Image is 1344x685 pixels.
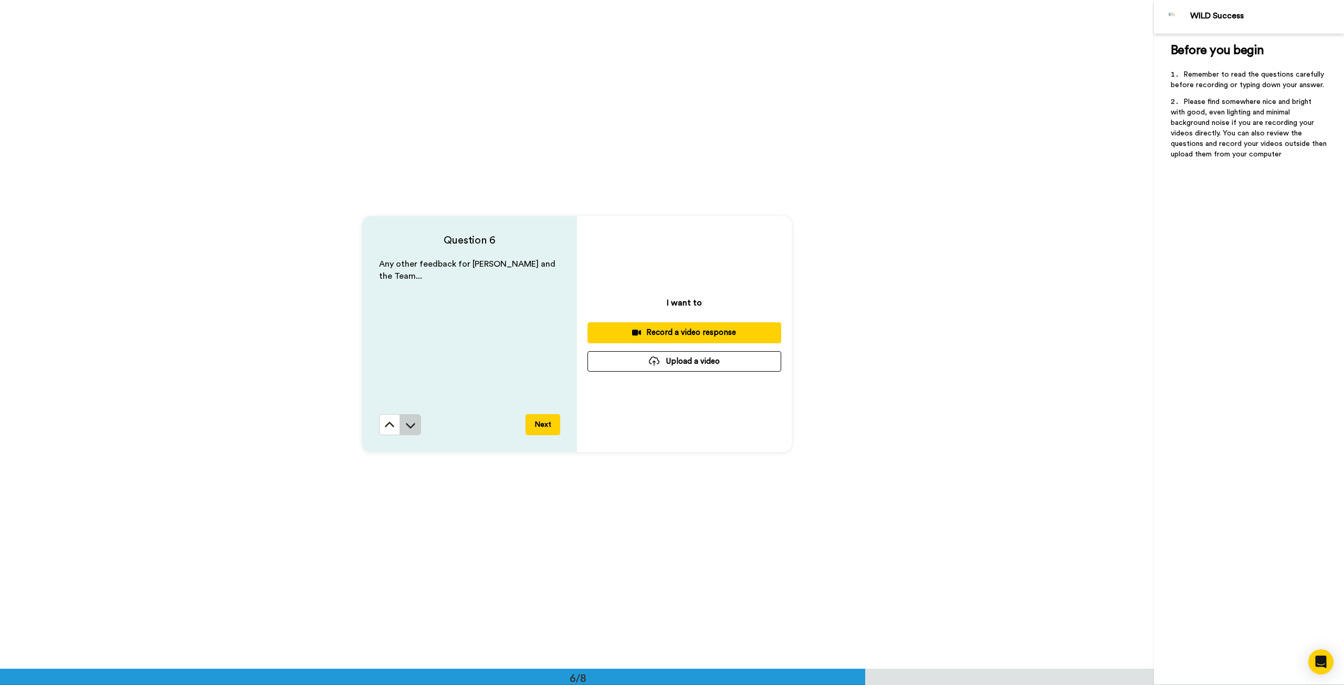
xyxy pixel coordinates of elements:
div: Record a video response [596,327,773,338]
button: Record a video response [587,322,781,343]
span: Any other feedback for [PERSON_NAME] and the Team... [379,260,558,280]
div: 6/8 [553,670,603,685]
h4: Question 6 [379,233,560,248]
img: Profile Image [1160,4,1185,29]
span: Before you begin [1171,44,1264,57]
span: Please find somewhere nice and bright with good, even lighting and minimal background noise if yo... [1171,98,1329,158]
p: I want to [667,297,702,309]
div: Open Intercom Messenger [1308,649,1333,675]
button: Upload a video [587,351,781,372]
button: Next [526,414,560,435]
span: Remember to read the questions carefully before recording or typing down your answer. [1171,71,1326,89]
div: WILD Success [1190,11,1343,21]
